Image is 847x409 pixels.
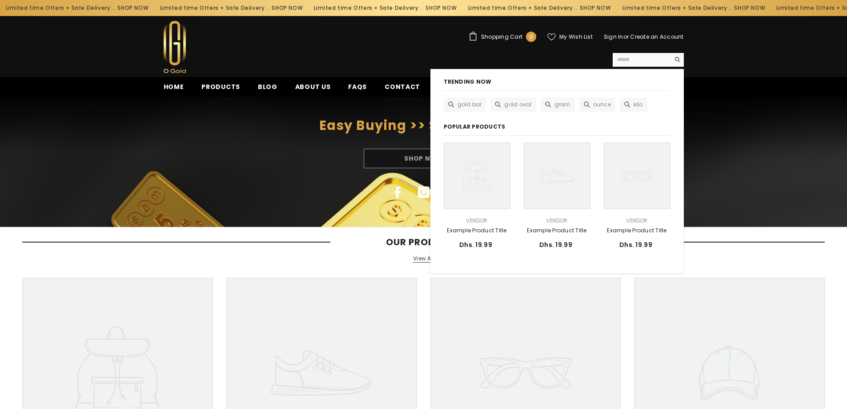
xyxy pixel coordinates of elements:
[339,82,376,97] a: FAQs
[413,255,434,263] a: View All
[444,122,518,132] span: Popular Products
[541,97,575,112] a: gram
[623,33,629,40] span: or
[524,216,590,226] div: Vendor
[604,226,670,235] a: Example product title
[406,3,438,13] a: SHOP NOW
[554,100,570,109] span: gram
[376,82,429,97] a: Contact
[289,1,443,15] div: Limited time Offers + Safe Delivery ..
[444,97,486,112] a: gold bar
[715,3,746,13] a: SHOP NOW
[620,97,647,112] a: kilo
[164,82,184,91] span: Home
[619,240,652,249] span: Dhs. 19.99
[604,33,623,40] a: Sign In
[135,1,289,15] div: Limited time Offers + Safe Delivery ..
[164,21,186,73] img: Ogold Shop
[593,100,611,109] span: ounce
[504,100,531,109] span: gold oval
[258,82,277,91] span: Blog
[444,77,504,87] span: Trending Now
[559,34,593,40] span: My Wish List
[481,34,522,40] span: Shopping Cart
[444,226,510,235] a: Example product title
[579,97,615,112] a: ounce
[458,100,482,109] span: gold bar
[252,3,283,13] a: SHOP NOW
[155,82,193,97] a: Home
[444,216,510,226] div: Vendor
[539,240,572,249] span: Dhs. 19.99
[670,53,684,66] button: Search
[490,97,536,112] a: gold oval
[249,82,286,97] a: Blog
[201,82,240,91] span: Products
[630,33,683,40] a: Create an Account
[469,32,536,42] a: Shopping Cart
[597,1,751,15] div: Limited time Offers + Safe Delivery ..
[295,82,331,91] span: About us
[286,82,340,97] a: About us
[524,226,590,235] a: Example product title
[634,100,643,109] span: kilo
[547,33,593,41] a: My Wish List
[613,53,684,67] summary: Search
[385,82,420,91] span: Contact
[98,3,129,13] a: SHOP NOW
[459,240,492,249] span: Dhs. 19.99
[330,237,517,247] span: Our Products
[443,1,597,15] div: Limited time Offers + Safe Delivery ..
[604,216,670,226] div: Vendor
[530,32,533,42] span: 0
[560,3,591,13] a: SHOP NOW
[193,82,249,97] a: Products
[348,82,367,91] span: FAQs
